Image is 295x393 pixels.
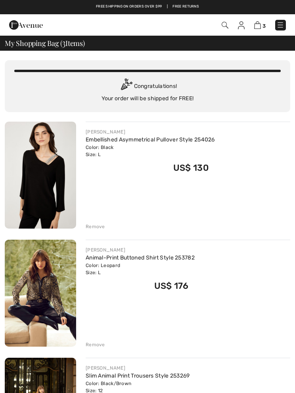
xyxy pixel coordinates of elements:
[14,78,281,103] div: Congratulations! Your order will be shipped for FREE!
[86,144,215,158] div: Color: Black Size: L
[5,122,76,229] img: Embellished Asymmetrical Pullover Style 254026
[9,21,43,28] a: 1ère Avenue
[238,21,245,29] img: My Info
[173,162,209,173] span: US$ 130
[86,341,105,348] div: Remove
[86,128,215,135] div: [PERSON_NAME]
[86,262,195,276] div: Color: Leopard Size: L
[86,246,195,254] div: [PERSON_NAME]
[5,240,76,347] img: Animal-Print Buttoned Shirt Style 253782
[154,280,188,291] span: US$ 176
[9,17,43,33] img: 1ère Avenue
[167,4,168,10] span: |
[118,78,134,94] img: Congratulation2.svg
[86,254,195,261] a: Animal-Print Buttoned Shirt Style 253782
[62,38,65,47] span: 3
[86,364,190,372] div: [PERSON_NAME]
[86,223,105,230] div: Remove
[5,40,85,47] span: My Shopping Bag ( Items)
[172,4,199,10] a: Free Returns
[276,21,284,29] img: Menu
[96,4,162,10] a: Free shipping on orders over $99
[254,21,261,29] img: Shopping Bag
[222,22,228,29] img: Search
[254,21,266,29] a: 3
[86,136,215,143] a: Embellished Asymmetrical Pullover Style 254026
[262,23,266,29] span: 3
[86,372,190,379] a: Slim Animal Print Trousers Style 253269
